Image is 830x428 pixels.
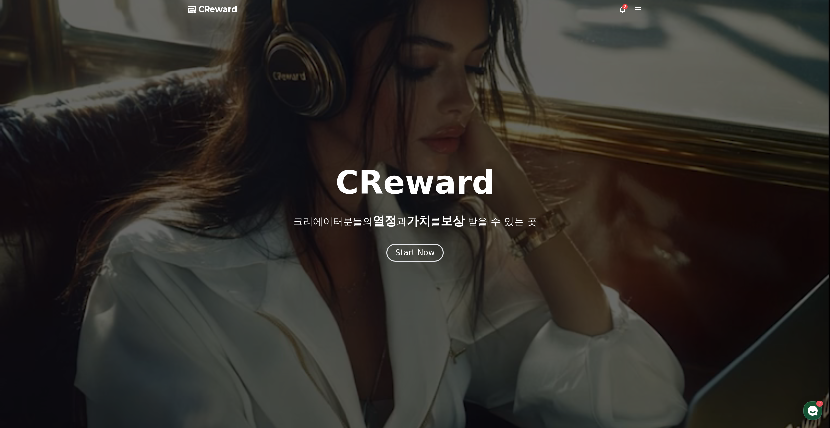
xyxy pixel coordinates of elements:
[441,214,465,228] span: 보상
[188,4,237,15] a: CReward
[407,214,431,228] span: 가치
[386,250,444,257] a: Start Now
[386,244,444,262] button: Start Now
[373,214,397,228] span: 열정
[335,167,494,199] h1: CReward
[395,247,435,258] div: Start Now
[619,5,626,13] a: 2
[622,4,628,9] div: 2
[198,4,237,15] span: CReward
[293,214,537,228] p: 크리에이터분들의 과 를 받을 수 있는 곳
